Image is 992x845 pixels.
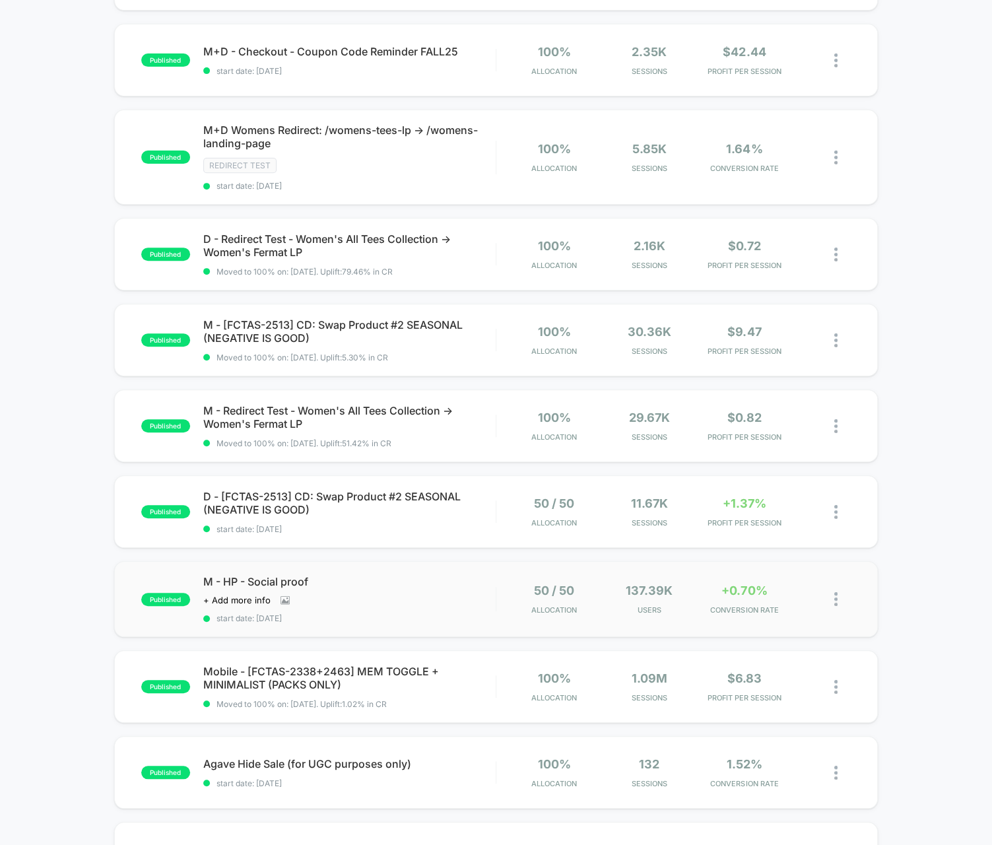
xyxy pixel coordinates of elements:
span: $42.44 [723,45,766,59]
span: + Add more info [203,595,271,605]
span: start date: [DATE] [203,613,496,623]
span: CONVERSION RATE [700,605,789,615]
span: $6.83 [727,671,762,685]
span: PROFIT PER SESSION [700,347,789,356]
span: Sessions [605,779,693,788]
span: Sessions [605,164,693,173]
span: Sessions [605,432,693,442]
span: $0.82 [727,411,761,424]
span: Users [605,605,693,615]
span: M+D - Checkout - Coupon Code Reminder FALL25 [203,45,496,58]
span: 100% [537,45,570,59]
span: 1.64% [726,142,762,156]
span: start date: [DATE] [203,66,496,76]
span: 50 / 50 [534,584,574,597]
span: Moved to 100% on: [DATE] . Uplift: 51.42% in CR [216,438,391,448]
span: Allocation [531,164,577,173]
span: 2.16k [634,239,665,253]
img: close [834,53,838,67]
span: start date: [DATE] [203,778,496,788]
span: Moved to 100% on: [DATE] . Uplift: 5.30% in CR [216,353,388,362]
img: close [834,505,838,519]
span: M+D Womens Redirect: /womens-tees-lp -> /womens-landing-page [203,123,496,150]
span: published [141,419,190,432]
span: published [141,151,190,164]
span: Agave Hide Sale (for UGC purposes only) [203,757,496,770]
img: close [834,766,838,780]
span: published [141,333,190,347]
span: M - [FCTAS-2513] CD: Swap Product #2 SEASONAL (NEGATIVE IS GOOD) [203,318,496,345]
img: close [834,680,838,694]
span: M - Redirect Test - Women's All Tees Collection -> Women's Fermat LP [203,404,496,430]
span: PROFIT PER SESSION [700,693,789,702]
span: published [141,505,190,518]
span: start date: [DATE] [203,181,496,191]
span: Allocation [531,432,577,442]
span: published [141,766,190,779]
span: D - Redirect Test - Women's All Tees Collection -> Women's Fermat LP [203,232,496,259]
span: Moved to 100% on: [DATE] . Uplift: 1.02% in CR [216,699,387,709]
span: PROFIT PER SESSION [700,432,789,442]
span: 1.52% [727,757,762,771]
span: Allocation [531,261,577,270]
span: 11.67k [631,496,668,510]
span: PROFIT PER SESSION [700,67,789,76]
span: CONVERSION RATE [700,779,789,788]
span: $9.47 [727,325,761,339]
span: Allocation [531,605,577,615]
span: Sessions [605,67,693,76]
span: 100% [537,239,570,253]
span: Sessions [605,693,693,702]
span: Sessions [605,518,693,527]
span: Allocation [531,67,577,76]
span: +0.70% [721,584,767,597]
img: close [834,333,838,347]
img: close [834,151,838,164]
span: 100% [537,325,570,339]
span: Sessions [605,347,693,356]
span: Allocation [531,347,577,356]
span: Allocation [531,518,577,527]
span: PROFIT PER SESSION [700,518,789,527]
span: D - [FCTAS-2513] CD: Swap Product #2 SEASONAL (NEGATIVE IS GOOD) [203,490,496,516]
span: published [141,248,190,261]
span: 137.39k [626,584,673,597]
span: published [141,593,190,606]
span: Sessions [605,261,693,270]
span: 100% [537,411,570,424]
span: 100% [537,757,570,771]
span: 30.36k [628,325,671,339]
img: close [834,248,838,261]
span: start date: [DATE] [203,524,496,534]
span: Allocation [531,779,577,788]
span: 100% [537,142,570,156]
span: Redirect Test [203,158,277,173]
span: published [141,53,190,67]
span: 50 / 50 [534,496,574,510]
span: 29.67k [629,411,670,424]
span: Allocation [531,693,577,702]
span: 132 [639,757,659,771]
img: close [834,592,838,606]
span: Mobile - [FCTAS-2338+2463] MEM TOGGLE + MINIMALIST (PACKS ONLY) [203,665,496,691]
span: 100% [537,671,570,685]
span: 5.85k [632,142,667,156]
span: PROFIT PER SESSION [700,261,789,270]
img: close [834,419,838,433]
span: 2.35k [632,45,667,59]
span: published [141,680,190,693]
span: 1.09M [632,671,667,685]
span: $0.72 [728,239,761,253]
span: M - HP - Social proof [203,575,496,588]
span: +1.37% [723,496,766,510]
span: CONVERSION RATE [700,164,789,173]
span: Moved to 100% on: [DATE] . Uplift: 79.46% in CR [216,267,393,277]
